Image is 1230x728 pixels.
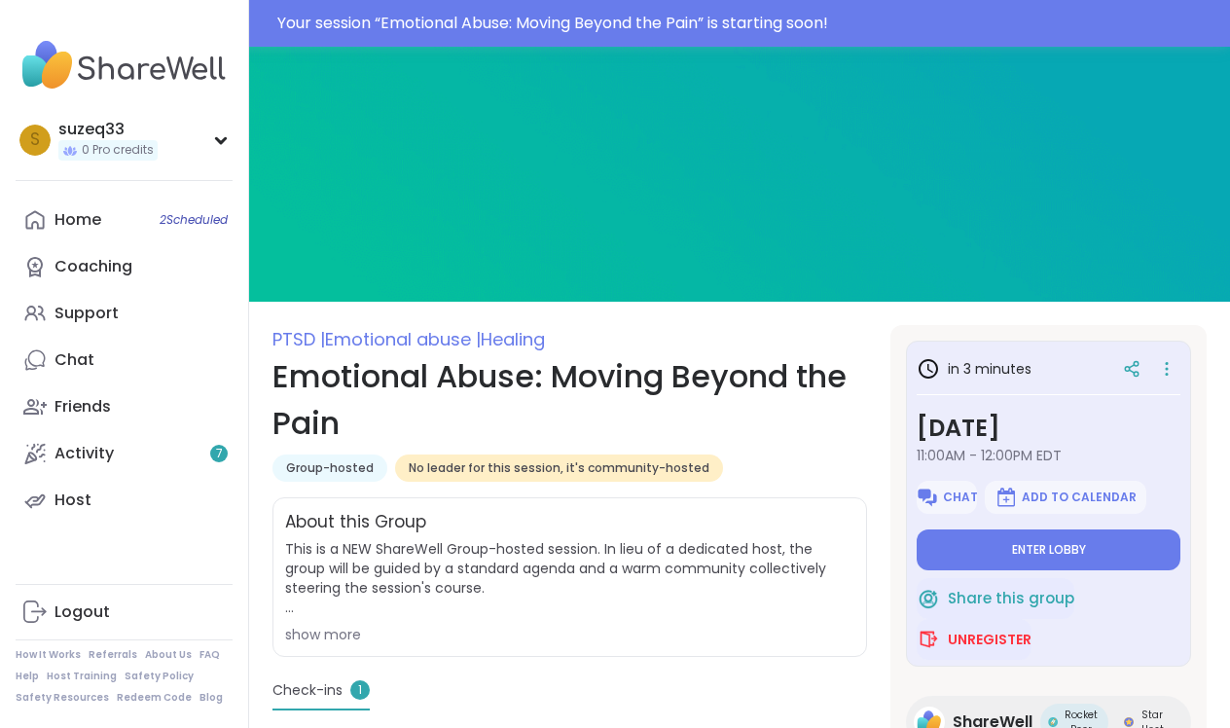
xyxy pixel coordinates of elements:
[16,691,109,705] a: Safety Resources
[948,630,1031,649] span: Unregister
[272,327,325,351] span: PTSD |
[30,127,40,153] span: s
[917,411,1180,446] h3: [DATE]
[145,648,192,662] a: About Us
[917,587,940,610] img: ShareWell Logomark
[917,578,1074,619] button: Share this group
[89,648,137,662] a: Referrals
[54,601,110,623] div: Logout
[16,430,233,477] a: Activity7
[16,197,233,243] a: Home2Scheduled
[16,383,233,430] a: Friends
[1012,542,1086,558] span: Enter lobby
[16,337,233,383] a: Chat
[16,290,233,337] a: Support
[58,119,158,140] div: suzeq33
[285,510,426,535] h2: About this Group
[199,648,220,662] a: FAQ
[286,460,374,476] span: Group-hosted
[350,680,370,700] span: 1
[249,47,1230,302] img: Emotional Abuse: Moving Beyond the Pain cover image
[16,477,233,524] a: Host
[16,670,39,683] a: Help
[54,490,91,511] div: Host
[917,628,940,651] img: ShareWell Logomark
[47,670,117,683] a: Host Training
[481,327,545,351] span: Healing
[16,31,233,99] img: ShareWell Nav Logo
[54,256,132,277] div: Coaching
[917,446,1180,465] span: 11:00AM - 12:00PM EDT
[216,446,223,462] span: 7
[54,349,94,371] div: Chat
[160,212,228,228] span: 2 Scheduled
[917,619,1031,660] button: Unregister
[117,691,192,705] a: Redeem Code
[995,486,1018,509] img: ShareWell Logomark
[16,648,81,662] a: How It Works
[917,357,1031,381] h3: in 3 minutes
[82,142,154,159] span: 0 Pro credits
[285,539,854,617] span: This is a NEW ShareWell Group-hosted session. In lieu of a dedicated host, the group will be guid...
[325,327,481,351] span: Emotional abuse |
[125,670,194,683] a: Safety Policy
[985,481,1146,514] button: Add to Calendar
[199,691,223,705] a: Blog
[1124,717,1134,727] img: Star Host
[948,588,1074,610] span: Share this group
[16,589,233,636] a: Logout
[1048,717,1058,727] img: Rocket Peer
[943,490,978,505] span: Chat
[54,209,101,231] div: Home
[16,243,233,290] a: Coaching
[272,353,867,447] h1: Emotional Abuse: Moving Beyond the Pain
[54,303,119,324] div: Support
[277,12,1218,35] div: Your session “ Emotional Abuse: Moving Beyond the Pain ” is starting soon!
[1022,490,1137,505] span: Add to Calendar
[917,481,977,514] button: Chat
[54,396,111,418] div: Friends
[54,443,114,464] div: Activity
[285,625,854,644] div: show more
[272,680,343,701] span: Check-ins
[916,486,939,509] img: ShareWell Logomark
[409,460,709,476] span: No leader for this session, it's community-hosted
[917,529,1180,570] button: Enter lobby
